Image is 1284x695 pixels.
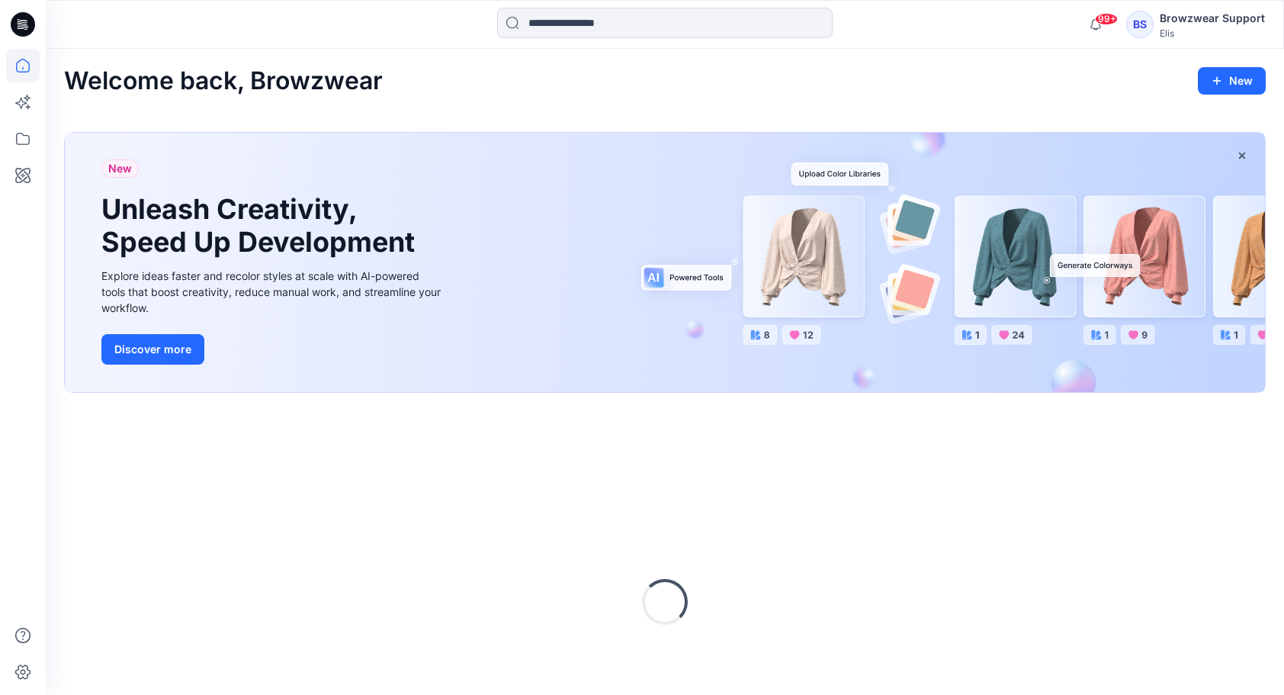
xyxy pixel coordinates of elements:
[101,334,204,365] button: Discover more
[1160,9,1265,27] div: Browzwear Support
[101,268,445,316] div: Explore ideas faster and recolor styles at scale with AI-powered tools that boost creativity, red...
[108,159,132,178] span: New
[101,334,445,365] a: Discover more
[1160,27,1265,39] div: Elis
[64,67,383,95] h2: Welcome back, Browzwear
[1198,67,1266,95] button: New
[1095,13,1118,25] span: 99+
[101,193,422,259] h1: Unleash Creativity, Speed Up Development
[1126,11,1154,38] div: BS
